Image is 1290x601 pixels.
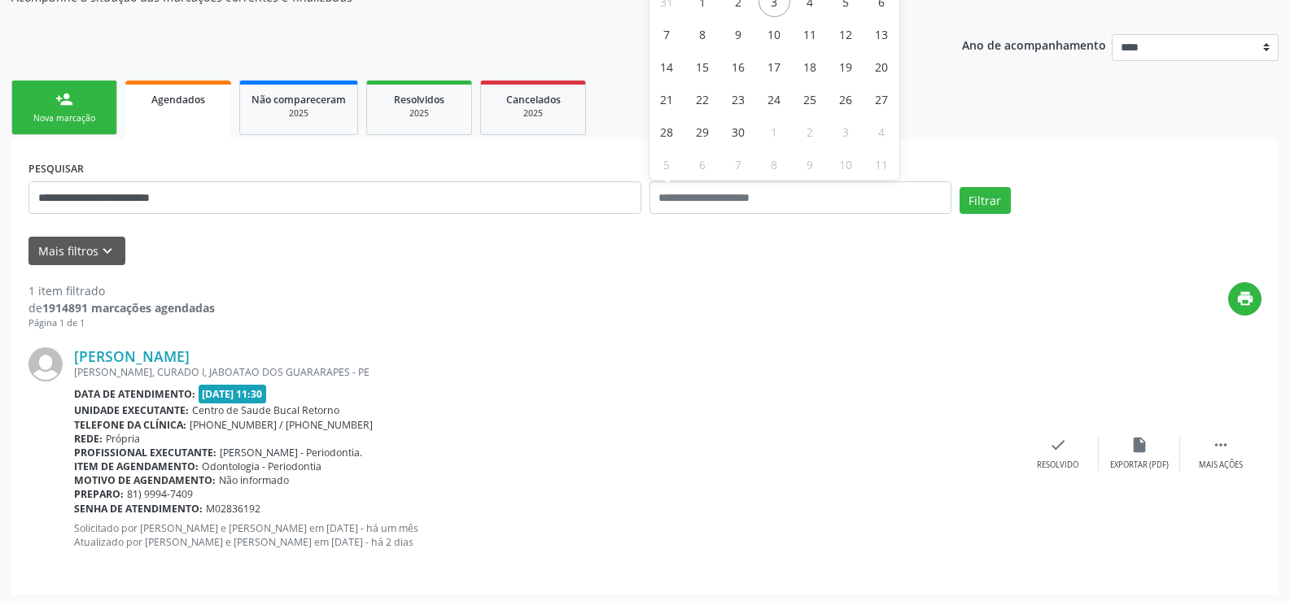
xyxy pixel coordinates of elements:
span: Setembro 28, 2025 [651,115,683,147]
span: M02836192 [206,502,260,516]
span: Setembro 15, 2025 [687,50,719,82]
b: Rede: [74,432,103,446]
div: 2025 [378,107,460,120]
span: Outubro 10, 2025 [830,148,862,180]
span: Setembro 18, 2025 [794,50,826,82]
span: [PHONE_NUMBER] / [PHONE_NUMBER] [190,418,373,432]
span: Outubro 8, 2025 [759,148,790,180]
div: Nova marcação [24,112,105,124]
span: Outubro 9, 2025 [794,148,826,180]
span: Própria [106,432,140,446]
span: Outubro 5, 2025 [651,148,683,180]
span: [DATE] 11:30 [199,385,267,403]
span: Setembro 30, 2025 [723,115,754,147]
div: 2025 [251,107,346,120]
p: Solicitado por [PERSON_NAME] e [PERSON_NAME] em [DATE] - há um mês Atualizado por [PERSON_NAME] e... [74,521,1017,549]
strong: 1914891 marcações agendadas [42,300,215,316]
span: Setembro 21, 2025 [651,83,683,115]
b: Profissional executante: [74,446,216,459]
span: Agendados [151,93,205,107]
b: Motivo de agendamento: [74,473,216,487]
span: Setembro 7, 2025 [651,18,683,50]
div: Página 1 de 1 [28,316,215,330]
span: Outubro 2, 2025 [794,115,826,147]
i:  [1212,436,1230,454]
span: Setembro 9, 2025 [723,18,754,50]
span: Não informado [219,473,289,487]
span: Setembro 13, 2025 [866,18,898,50]
a: [PERSON_NAME] [74,347,190,365]
div: Exportar (PDF) [1110,459,1169,471]
span: Outubro 6, 2025 [687,148,719,180]
b: Preparo: [74,487,124,501]
b: Unidade executante: [74,403,189,417]
span: Setembro 23, 2025 [723,83,754,115]
span: Setembro 11, 2025 [794,18,826,50]
span: Outubro 3, 2025 [830,115,862,147]
div: [PERSON_NAME], CURADO I, JABOATAO DOS GUARARAPES - PE [74,365,1017,379]
button: Mais filtroskeyboard_arrow_down [28,237,125,265]
span: Outubro 7, 2025 [723,148,754,180]
span: Cancelados [506,93,561,107]
span: Setembro 20, 2025 [866,50,898,82]
span: Setembro 27, 2025 [866,83,898,115]
div: Resolvido [1037,459,1078,471]
span: Setembro 22, 2025 [687,83,719,115]
span: Outubro 1, 2025 [759,115,790,147]
span: Outubro 11, 2025 [866,148,898,180]
button: Filtrar [960,187,1011,215]
span: 81) 9994-7409 [127,487,193,501]
span: Setembro 26, 2025 [830,83,862,115]
span: Setembro 25, 2025 [794,83,826,115]
span: [PERSON_NAME] - Periodontia. [220,446,362,459]
div: Mais ações [1199,459,1243,471]
div: 2025 [492,107,574,120]
i: keyboard_arrow_down [98,242,116,260]
i: print [1236,290,1254,307]
b: Data de atendimento: [74,387,195,401]
span: Outubro 4, 2025 [866,115,898,147]
b: Senha de atendimento: [74,502,203,516]
p: Ano de acompanhamento [962,34,1106,54]
b: Item de agendamento: [74,459,199,473]
label: PESQUISAR [28,156,84,181]
span: Setembro 19, 2025 [830,50,862,82]
i: check [1049,436,1067,454]
span: Setembro 29, 2025 [687,115,719,147]
img: img [28,347,63,381]
span: Resolvidos [394,93,444,107]
div: person_add [55,90,73,108]
b: Telefone da clínica: [74,418,186,432]
span: Setembro 8, 2025 [687,18,719,50]
span: Setembro 10, 2025 [759,18,790,50]
span: Setembro 14, 2025 [651,50,683,82]
span: Setembro 12, 2025 [830,18,862,50]
span: Centro de Saude Bucal Retorno [192,403,339,417]
span: Não compareceram [251,93,346,107]
div: de [28,299,215,316]
span: Odontologia - Periodontia [202,459,321,473]
button: print [1228,282,1262,316]
span: Setembro 16, 2025 [723,50,754,82]
span: Setembro 24, 2025 [759,83,790,115]
span: Setembro 17, 2025 [759,50,790,82]
div: 1 item filtrado [28,282,215,299]
i: insert_drive_file [1130,436,1148,454]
